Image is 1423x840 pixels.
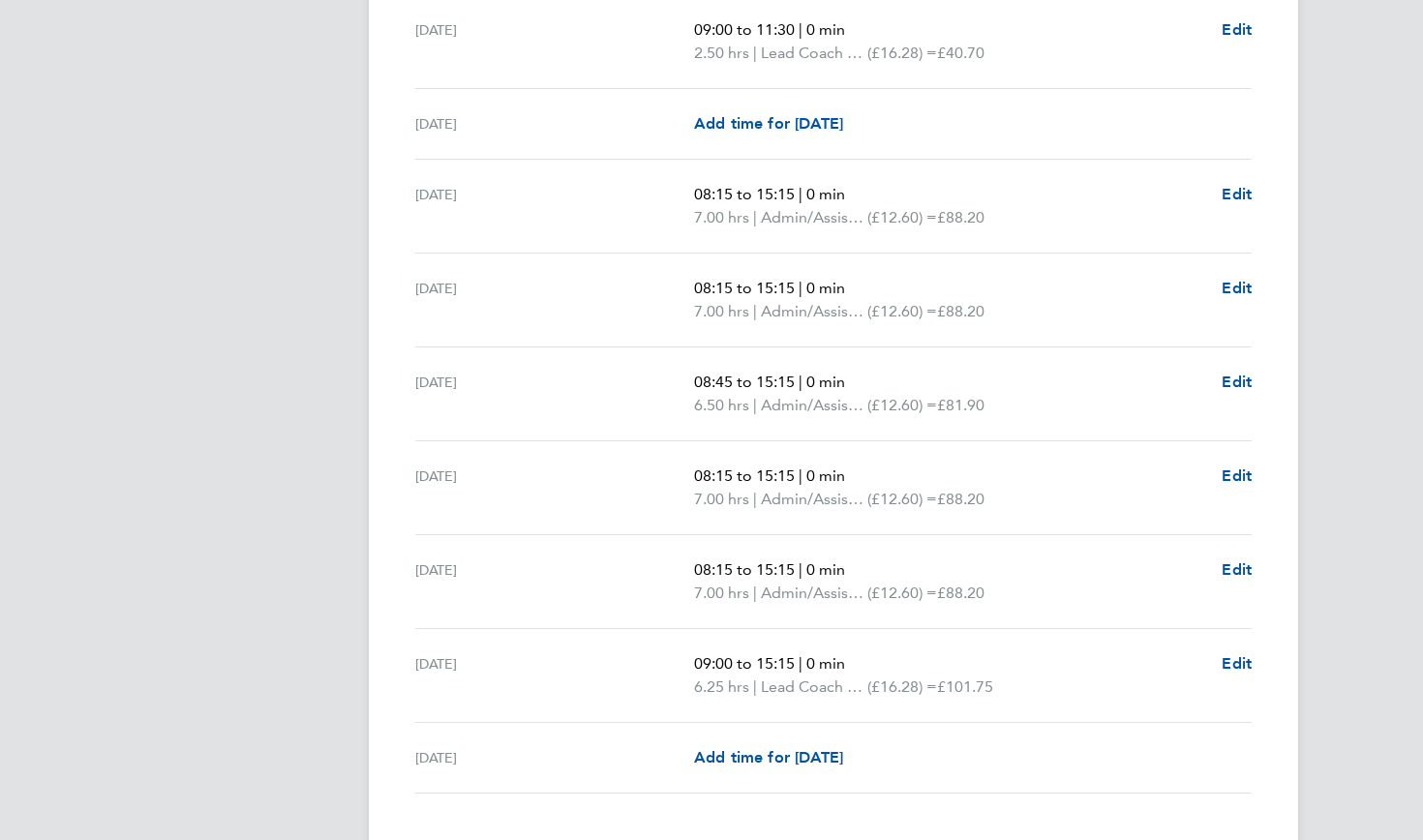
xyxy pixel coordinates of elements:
span: 0 min [806,185,845,203]
a: Edit [1222,652,1252,675]
span: | [799,654,802,673]
span: | [799,373,802,391]
span: £101.75 [937,677,993,696]
span: | [753,584,757,602]
span: £40.70 [937,44,984,62]
span: Edit [1222,373,1252,391]
span: | [753,677,757,696]
div: [DATE] [415,112,694,135]
span: 7.00 hrs [694,208,749,226]
span: £88.20 [937,302,984,320]
span: (£12.60) = [867,396,937,414]
span: | [753,44,757,62]
span: Edit [1222,20,1252,39]
span: | [753,208,757,226]
span: Edit [1222,185,1252,203]
a: Edit [1222,558,1252,582]
span: 7.00 hrs [694,584,749,602]
a: Add time for [DATE] [694,746,843,769]
span: 7.00 hrs [694,302,749,320]
a: Edit [1222,371,1252,394]
span: | [799,560,802,579]
span: 09:00 to 15:15 [694,654,795,673]
span: Admin/Assistant Coach Rate [761,394,867,417]
span: 08:15 to 15:15 [694,279,795,297]
span: (£12.60) = [867,490,937,508]
span: 0 min [806,373,845,391]
span: | [799,279,802,297]
span: Admin/Assistant Coach Rate [761,300,867,323]
span: 6.25 hrs [694,677,749,696]
span: 09:00 to 11:30 [694,20,795,39]
span: 2.50 hrs [694,44,749,62]
span: Admin/Assistant Coach Rate [761,582,867,605]
span: Admin/Assistant Coach Rate [761,206,867,229]
div: [DATE] [415,371,694,417]
span: | [799,20,802,39]
span: 0 min [806,20,845,39]
span: 08:15 to 15:15 [694,560,795,579]
span: (£12.60) = [867,584,937,602]
span: | [753,490,757,508]
span: | [753,396,757,414]
a: Edit [1222,18,1252,42]
a: Edit [1222,183,1252,206]
div: [DATE] [415,558,694,605]
span: Add time for [DATE] [694,748,843,766]
span: Admin/Assistant Coach Rate [761,488,867,511]
span: | [799,185,802,203]
span: 0 min [806,466,845,485]
div: [DATE] [415,746,694,769]
span: Edit [1222,279,1252,297]
span: Edit [1222,654,1252,673]
span: 08:15 to 15:15 [694,185,795,203]
span: Edit [1222,560,1252,579]
span: 0 min [806,560,845,579]
span: Lead Coach Rate [761,42,867,65]
span: £81.90 [937,396,984,414]
span: £88.20 [937,490,984,508]
span: (£12.60) = [867,302,937,320]
span: £88.20 [937,584,984,602]
span: (£12.60) = [867,208,937,226]
div: [DATE] [415,183,694,229]
span: £88.20 [937,208,984,226]
span: 0 min [806,279,845,297]
a: Add time for [DATE] [694,112,843,135]
div: [DATE] [415,277,694,323]
span: 0 min [806,654,845,673]
span: | [753,302,757,320]
span: 6.50 hrs [694,396,749,414]
span: | [799,466,802,485]
div: [DATE] [415,465,694,511]
div: [DATE] [415,652,694,699]
div: [DATE] [415,18,694,65]
span: Lead Coach Rate [761,675,867,699]
a: Edit [1222,465,1252,488]
span: 08:15 to 15:15 [694,466,795,485]
span: 7.00 hrs [694,490,749,508]
span: (£16.28) = [867,677,937,696]
span: Edit [1222,466,1252,485]
span: 08:45 to 15:15 [694,373,795,391]
a: Edit [1222,277,1252,300]
span: (£16.28) = [867,44,937,62]
span: Add time for [DATE] [694,114,843,133]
